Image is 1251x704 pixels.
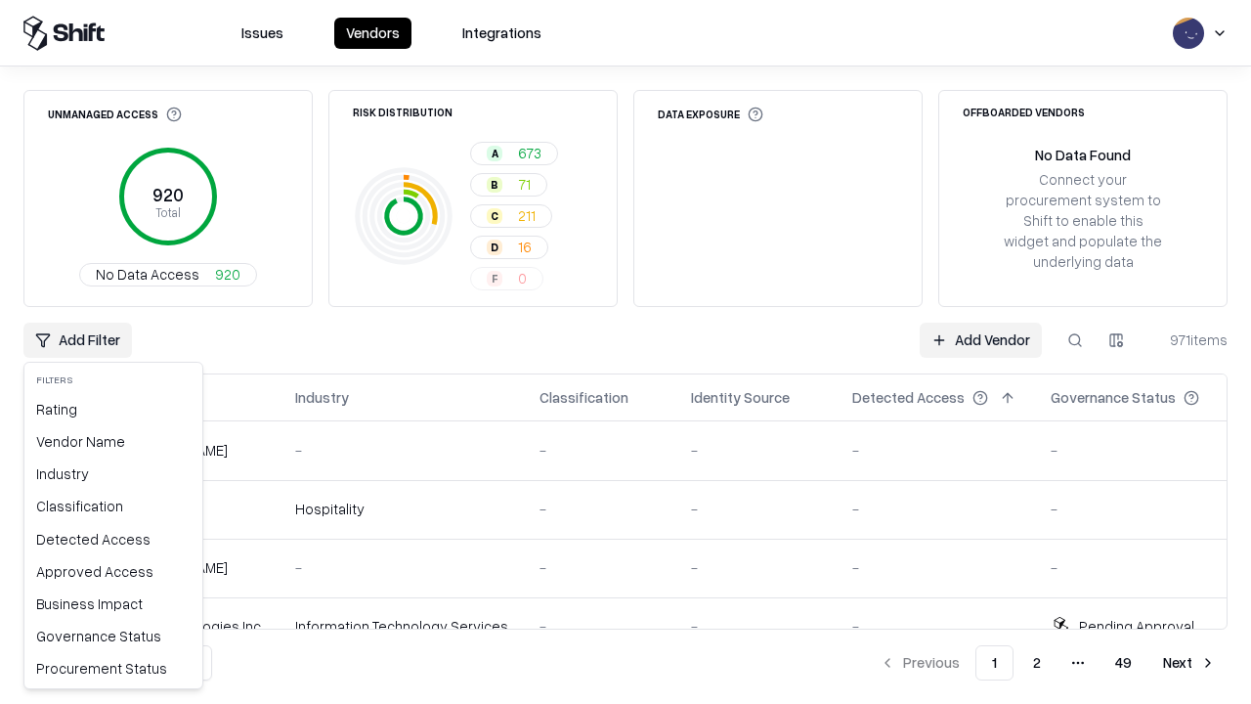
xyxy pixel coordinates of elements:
[28,367,198,393] div: Filters
[28,458,198,490] div: Industry
[28,555,198,588] div: Approved Access
[28,588,198,620] div: Business Impact
[28,490,198,522] div: Classification
[28,523,198,555] div: Detected Access
[23,362,203,689] div: Add Filter
[28,620,198,652] div: Governance Status
[28,393,198,425] div: Rating
[28,425,198,458] div: Vendor Name
[28,652,198,684] div: Procurement Status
